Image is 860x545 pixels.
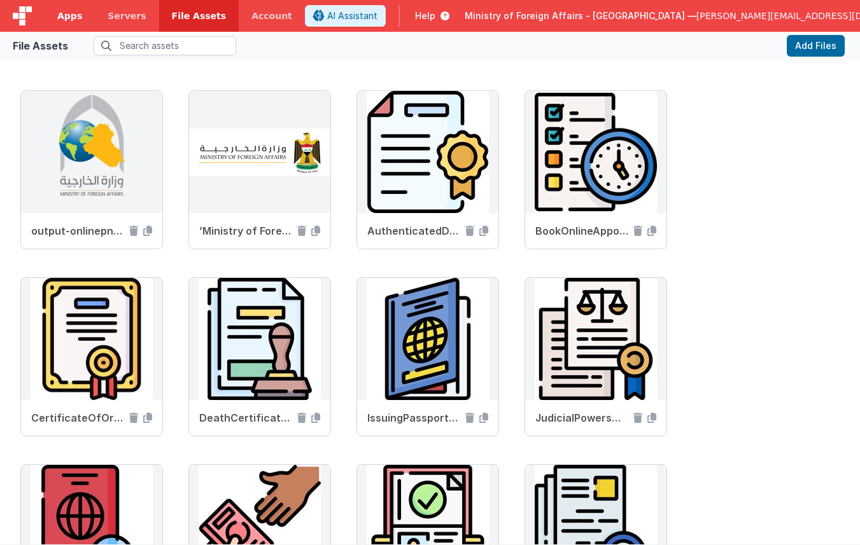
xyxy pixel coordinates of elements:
[367,223,460,238] span: AuthenticatedDocuments.jpg
[172,10,227,22] span: File Assets
[327,10,377,22] span: AI Assistant
[94,36,236,55] input: Search assets
[305,5,386,27] button: AI Assistant
[31,223,124,238] span: output-onlinepngtools (6).png
[465,10,696,22] span: Ministry of Foreign Affairs - [GEOGRAPHIC_DATA] —
[199,410,292,425] span: DeathCertificate.jpg
[787,35,845,57] button: Add Files
[13,38,68,53] div: File Assets
[31,410,124,425] span: CertificateOfOrigin.jpg
[535,223,628,238] span: BookOnlineAppointments.jpg
[415,10,435,22] span: Help
[367,410,460,425] span: IssuingPassports.jpg
[199,223,292,238] span: ’Ministry of Foreign Affairs.jpeg
[57,10,82,22] span: Apps
[108,10,146,22] span: Servers
[535,410,628,425] span: JudicialPowersOfAttorney.jpg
